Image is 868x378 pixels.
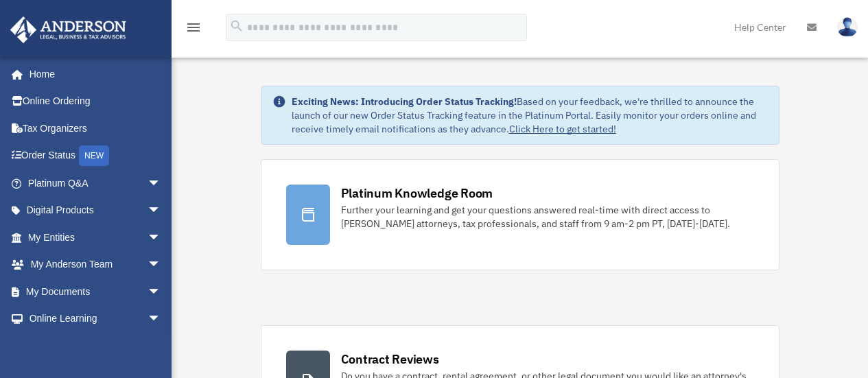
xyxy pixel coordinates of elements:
[148,251,175,279] span: arrow_drop_down
[148,169,175,198] span: arrow_drop_down
[79,145,109,166] div: NEW
[261,159,779,270] a: Platinum Knowledge Room Further your learning and get your questions answered real-time with dire...
[10,197,182,224] a: Digital Productsarrow_drop_down
[185,24,202,36] a: menu
[341,203,754,231] div: Further your learning and get your questions answered real-time with direct access to [PERSON_NAM...
[10,169,182,197] a: Platinum Q&Aarrow_drop_down
[148,305,175,333] span: arrow_drop_down
[837,17,858,37] img: User Pic
[10,142,182,170] a: Order StatusNEW
[10,251,182,279] a: My Anderson Teamarrow_drop_down
[292,95,517,108] strong: Exciting News: Introducing Order Status Tracking!
[6,16,130,43] img: Anderson Advisors Platinum Portal
[509,123,616,135] a: Click Here to get started!
[341,185,493,202] div: Platinum Knowledge Room
[10,278,182,305] a: My Documentsarrow_drop_down
[10,224,182,251] a: My Entitiesarrow_drop_down
[148,197,175,225] span: arrow_drop_down
[10,305,182,333] a: Online Learningarrow_drop_down
[148,224,175,252] span: arrow_drop_down
[292,95,768,136] div: Based on your feedback, we're thrilled to announce the launch of our new Order Status Tracking fe...
[148,278,175,306] span: arrow_drop_down
[341,351,439,368] div: Contract Reviews
[10,115,182,142] a: Tax Organizers
[185,19,202,36] i: menu
[10,60,175,88] a: Home
[10,88,182,115] a: Online Ordering
[229,19,244,34] i: search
